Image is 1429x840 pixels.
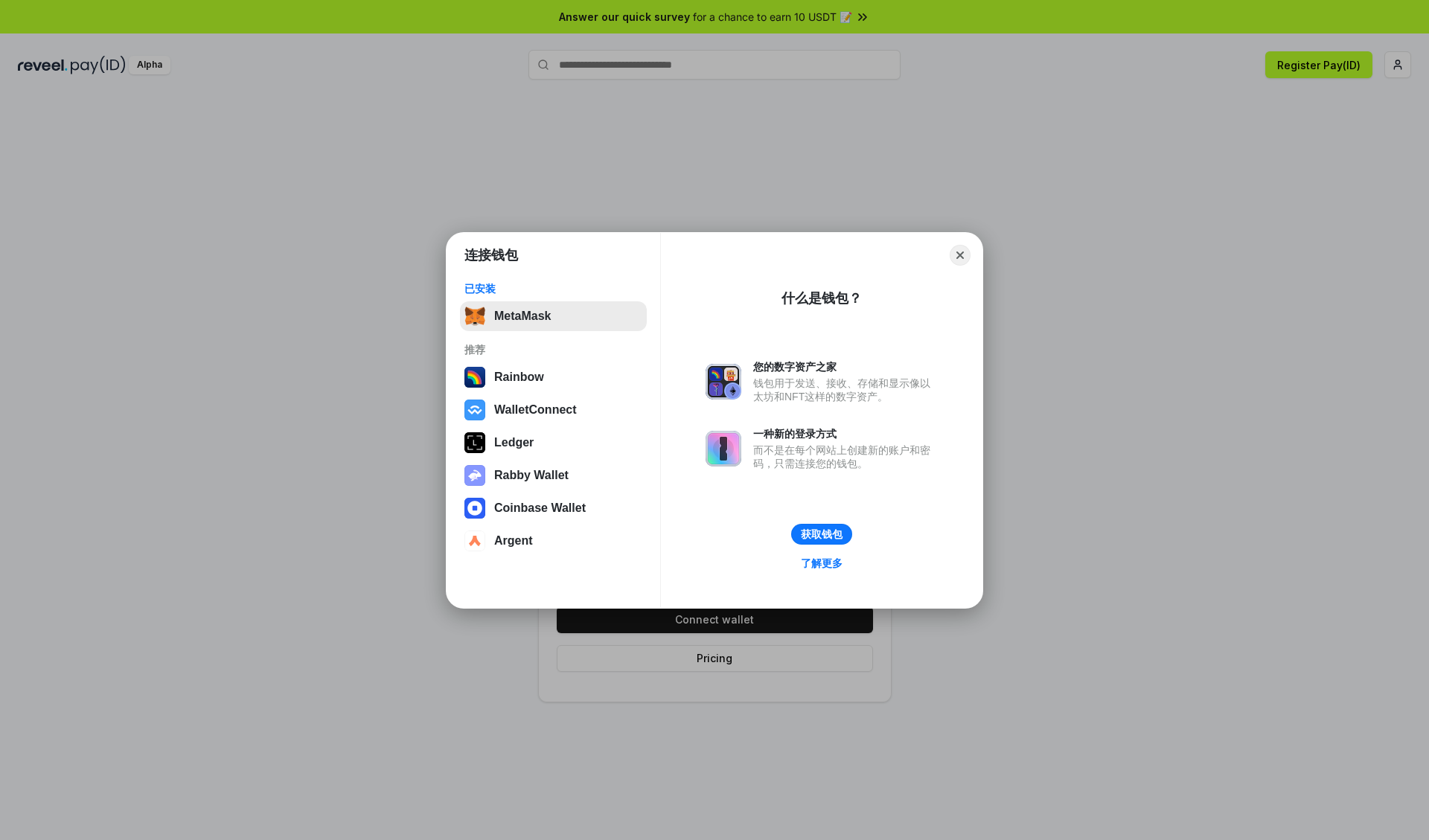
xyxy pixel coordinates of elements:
[464,400,485,420] img: svg+xml,%3Csvg%20width%3D%2228%22%20height%3D%2228%22%20viewBox%3D%220%200%2028%2028%22%20fill%3D...
[460,395,647,425] button: WalletConnect
[464,367,485,388] img: svg+xml,%3Csvg%20width%3D%22120%22%20height%3D%22120%22%20viewBox%3D%220%200%20120%20120%22%20fil...
[753,360,938,373] div: 您的数字资产之家
[494,436,534,449] div: Ledger
[753,443,938,470] div: 而不是在每个网站上创建新的账户和密码，只需连接您的钱包。
[460,493,647,523] button: Coinbase Wallet
[464,530,485,551] img: svg+xml,%3Csvg%20width%3D%2228%22%20height%3D%2228%22%20viewBox%3D%220%200%2028%2028%22%20fill%3D...
[464,343,642,356] div: 推荐
[494,310,551,323] div: MetaMask
[706,364,741,400] img: svg+xml,%3Csvg%20xmlns%3D%22http%3A%2F%2Fwww.w3.org%2F2000%2Fsvg%22%20fill%3D%22none%22%20viewBox...
[460,301,647,331] button: MetaMask
[464,498,485,519] img: svg+xml,%3Csvg%20width%3D%2228%22%20height%3D%2228%22%20viewBox%3D%220%200%2028%2028%22%20fill%3D...
[753,427,938,440] div: 一种新的登录方式
[753,376,938,403] div: 钱包用于发送、接收、存储和显示像以太坊和NFT这样的数字资产。
[464,246,518,264] h1: 连接钱包
[460,526,647,556] button: Argent
[464,465,485,486] img: svg+xml,%3Csvg%20xmlns%3D%22http%3A%2F%2Fwww.w3.org%2F2000%2Fsvg%22%20fill%3D%22none%22%20viewBox...
[460,461,647,490] button: Rabby Wallet
[464,432,485,453] img: svg+xml,%3Csvg%20xmlns%3D%22http%3A%2F%2Fwww.w3.org%2F2000%2Fsvg%22%20width%3D%2228%22%20height%3...
[706,431,741,467] img: svg+xml,%3Csvg%20xmlns%3D%22http%3A%2F%2Fwww.w3.org%2F2000%2Fsvg%22%20fill%3D%22none%22%20viewBox...
[494,403,577,417] div: WalletConnect
[464,306,485,327] img: svg+xml,%3Csvg%20fill%3D%22none%22%20height%3D%2233%22%20viewBox%3D%220%200%2035%2033%22%20width%...
[801,557,843,570] div: 了解更多
[781,289,862,307] div: 什么是钱包？
[464,282,642,295] div: 已安装
[460,428,647,458] button: Ledger
[792,554,851,573] a: 了解更多
[801,528,843,541] div: 获取钱包
[950,245,971,266] button: Close
[494,534,533,548] div: Argent
[460,362,647,392] button: Rainbow
[494,469,569,482] div: Rabby Wallet
[494,501,586,515] div: Coinbase Wallet
[791,524,852,545] button: 获取钱包
[494,371,544,384] div: Rainbow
